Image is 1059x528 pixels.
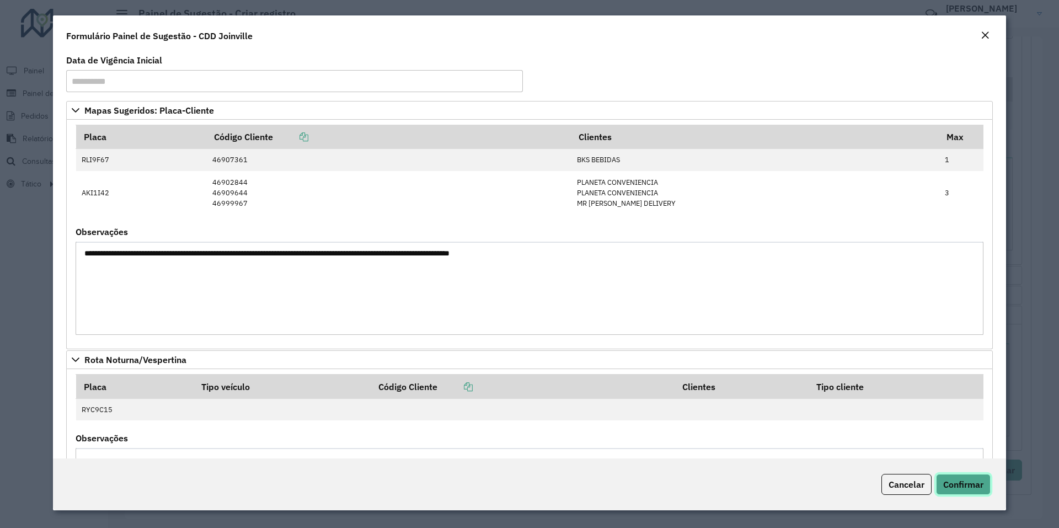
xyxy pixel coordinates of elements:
em: Fechar [981,31,990,40]
td: PLANETA CONVENIENCIA PLANETA CONVENIENCIA MR [PERSON_NAME] DELIVERY [571,171,939,215]
button: Close [977,29,993,43]
span: Cancelar [889,479,924,490]
th: Placa [76,125,207,149]
td: 3 [939,171,983,215]
a: Copiar [273,131,308,142]
a: Copiar [437,381,473,392]
th: Clientes [571,125,939,149]
th: Código Cliente [371,375,675,398]
th: Tipo veículo [194,375,371,398]
td: 46902844 46909644 46999967 [206,171,571,215]
th: Max [939,125,983,149]
a: Mapas Sugeridos: Placa-Cliente [66,101,993,120]
button: Cancelar [881,474,932,495]
span: Rota Noturna/Vespertina [84,355,186,364]
span: Confirmar [943,479,983,490]
h4: Formulário Painel de Sugestão - CDD Joinville [66,29,253,42]
label: Observações [76,431,128,445]
td: AKI1I42 [76,171,207,215]
th: Placa [76,375,194,398]
a: Rota Noturna/Vespertina [66,350,993,369]
button: Confirmar [936,474,991,495]
th: Código Cliente [206,125,571,149]
label: Observações [76,225,128,238]
td: 1 [939,149,983,171]
div: Mapas Sugeridos: Placa-Cliente [66,120,993,349]
td: BKS BEBIDAS [571,149,939,171]
span: Mapas Sugeridos: Placa-Cliente [84,106,214,115]
td: 46907361 [206,149,571,171]
td: RYC9C15 [76,398,194,420]
td: RLI9F67 [76,149,207,171]
label: Data de Vigência Inicial [66,54,162,67]
th: Tipo cliente [809,375,983,398]
th: Clientes [675,375,809,398]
